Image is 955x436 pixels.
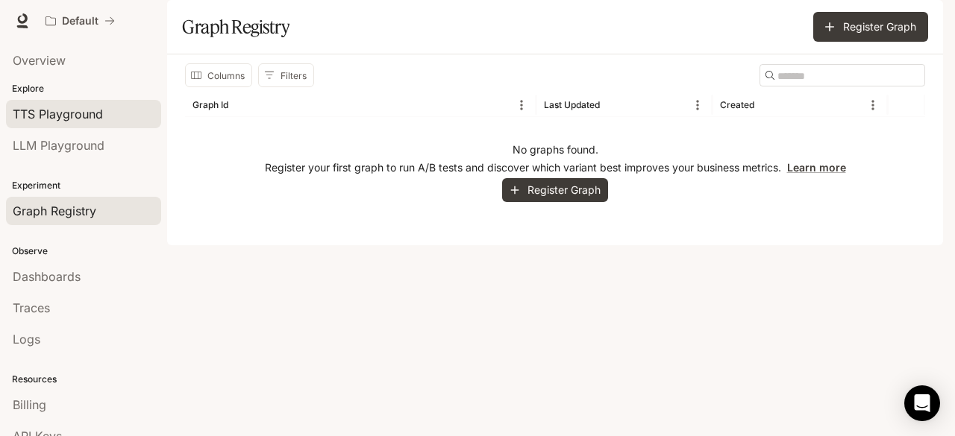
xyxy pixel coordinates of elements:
[756,94,778,116] button: Sort
[760,64,925,86] div: Search
[192,99,228,110] div: Graph Id
[787,161,846,174] a: Learn more
[720,99,754,110] div: Created
[182,12,289,42] h1: Graph Registry
[862,94,884,116] button: Menu
[813,12,928,42] button: Register Graph
[686,94,709,116] button: Menu
[904,385,940,421] div: Open Intercom Messenger
[230,94,252,116] button: Sort
[39,6,122,36] button: All workspaces
[502,178,608,203] button: Register Graph
[513,142,598,157] p: No graphs found.
[258,63,314,87] button: Show filters
[601,94,624,116] button: Sort
[510,94,533,116] button: Menu
[62,15,98,28] p: Default
[265,160,846,175] p: Register your first graph to run A/B tests and discover which variant best improves your business...
[185,63,252,87] button: Select columns
[544,99,600,110] div: Last Updated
